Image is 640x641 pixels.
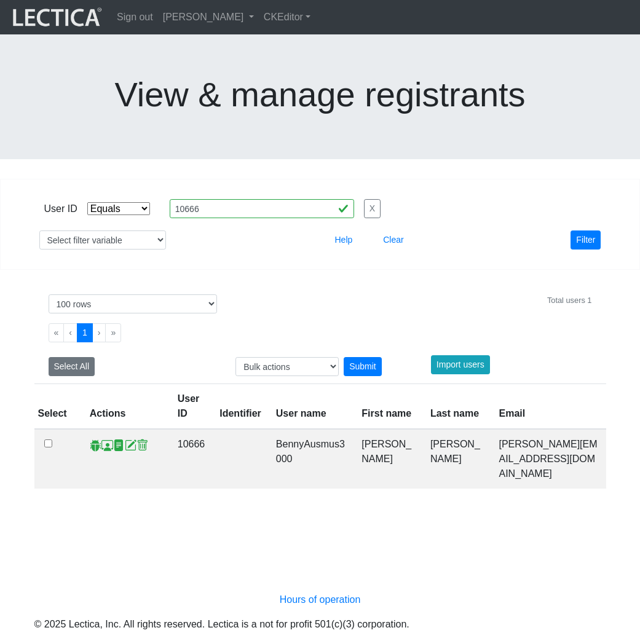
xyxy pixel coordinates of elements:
button: Import users [431,355,490,374]
a: Help [330,234,358,245]
div: Submit [344,357,382,376]
th: Email [492,384,606,430]
a: Sign out [112,5,158,29]
span: Staff [101,439,113,452]
button: Filter [571,230,601,250]
td: 10666 [170,429,213,489]
th: Identifier [212,384,269,430]
th: First name [354,384,423,430]
th: Actions [82,384,170,430]
th: Select [34,384,82,430]
div: Total users 1 [547,294,592,306]
span: reports [113,439,125,452]
button: Select All [49,357,95,376]
button: Go to page 1 [77,323,93,342]
ul: Pagination [49,323,592,342]
a: CKEditor [259,5,315,29]
td: [PERSON_NAME] [354,429,423,489]
span: account update [125,439,136,452]
a: [PERSON_NAME] [158,5,259,29]
button: Clear [377,230,409,250]
th: User name [269,384,355,430]
span: delete [136,439,148,452]
td: [PERSON_NAME][EMAIL_ADDRESS][DOMAIN_NAME] [492,429,606,489]
td: BennyAusmus3000 [269,429,355,489]
th: Last name [423,384,492,430]
button: Help [330,230,358,250]
div: User ID [44,202,77,216]
th: User ID [170,384,213,430]
a: Hours of operation [280,594,361,605]
img: lecticalive [10,6,102,29]
button: X [364,199,381,218]
p: © 2025 Lectica, Inc. All rights reserved. Lectica is a not for profit 501(c)(3) corporation. [34,617,606,632]
td: [PERSON_NAME] [423,429,492,489]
